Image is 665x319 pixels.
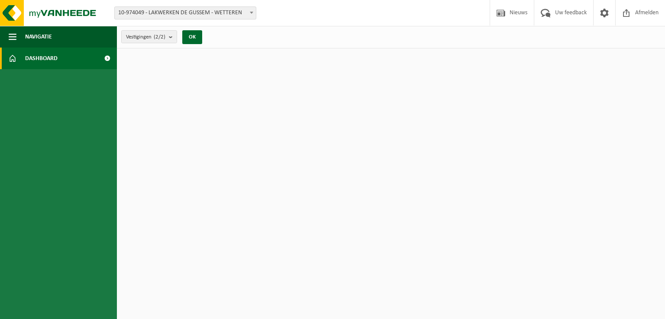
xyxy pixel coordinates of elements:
[115,7,256,19] span: 10-974049 - LAKWERKEN DE GUSSEM - WETTEREN
[182,30,202,44] button: OK
[25,48,58,69] span: Dashboard
[121,30,177,43] button: Vestigingen(2/2)
[25,26,52,48] span: Navigatie
[126,31,165,44] span: Vestigingen
[154,34,165,40] count: (2/2)
[114,6,256,19] span: 10-974049 - LAKWERKEN DE GUSSEM - WETTEREN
